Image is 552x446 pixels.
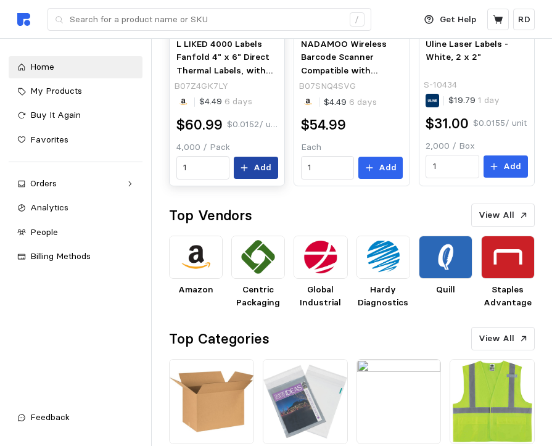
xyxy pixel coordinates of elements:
img: 63258c51-adb8-4b2a-9b0d-7eba9747dc41.png [481,236,535,279]
p: $4.49 [324,96,377,109]
p: B07SNQ4SVG [299,80,356,93]
p: Add [379,161,397,175]
p: $0.0152 / unit [227,118,278,131]
img: d7805571-9dbc-467d-9567-a24a98a66352.png [169,236,223,279]
button: View All [471,327,535,350]
p: $4.49 [199,95,252,109]
a: People [9,221,142,244]
p: Staples Advantage [481,283,535,310]
h2: Top Vendors [169,206,252,225]
span: Home [30,61,54,72]
h2: Top Categories [169,329,270,349]
span: Feedback [30,411,70,423]
span: My Products [30,85,82,96]
img: b57ebca9-4645-4b82-9362-c975cc40820f.png [231,236,285,279]
p: $19.79 [448,94,500,107]
img: 771c76c0-1592-4d67-9e09-d6ea890d945b.png [294,236,347,279]
button: RD [513,9,535,30]
p: View All [479,332,514,345]
p: Add [253,161,271,175]
h2: $31.00 [426,114,469,133]
p: Add [503,160,521,173]
p: Get Help [440,13,476,27]
p: Amazon [169,283,223,297]
button: Add [484,155,528,178]
img: 60DY22_AS01 [356,359,442,444]
p: Global Industrial [294,283,347,310]
p: Quill [419,283,472,297]
span: Analytics [30,202,68,213]
p: B07Z4GK7LY [174,80,228,93]
button: Add [234,157,278,179]
span: Billing Methods [30,250,91,262]
button: Get Help [417,8,484,31]
span: Buy It Again [30,109,81,120]
p: Hardy Diagnostics [356,283,410,310]
a: Favorites [9,129,142,151]
img: 4fb1f975-dd51-453c-b64f-21541b49956d.png [356,236,410,279]
span: 1 day [476,94,500,105]
p: 2,000 / Box [426,139,527,153]
span: 6 days [347,96,377,107]
div: Orders [30,177,121,191]
a: Orders [9,173,142,195]
a: Analytics [9,197,142,219]
p: Centric Packaging [231,283,285,310]
input: Search for a product name or SKU [70,9,343,31]
p: RD [518,13,530,27]
img: bfee157a-10f7-4112-a573-b61f8e2e3b38.png [419,236,472,279]
input: Qty [308,157,347,179]
button: Feedback [9,407,142,429]
a: Billing Methods [9,246,142,268]
p: $0.0155 / unit [473,117,527,130]
input: Qty [433,155,472,178]
img: L_EGO21147.jpg [450,359,535,444]
span: 6 days [222,96,252,107]
span: Favorites [30,134,68,145]
button: View All [471,204,535,227]
span: People [30,226,58,237]
a: Home [9,56,142,78]
img: L_302020.jpg [169,359,254,444]
div: / [350,12,365,27]
input: Qty [183,157,222,179]
p: View All [479,209,514,222]
a: Buy It Again [9,104,142,126]
button: Add [358,157,403,179]
p: Each [301,141,403,154]
p: S-10434 [424,78,457,92]
img: s0950253_sc7 [263,359,348,444]
img: svg%3e [17,13,30,26]
a: My Products [9,80,142,102]
h2: $60.99 [176,115,223,134]
p: 4,000 / Pack [176,141,278,154]
h2: $54.99 [301,115,346,134]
